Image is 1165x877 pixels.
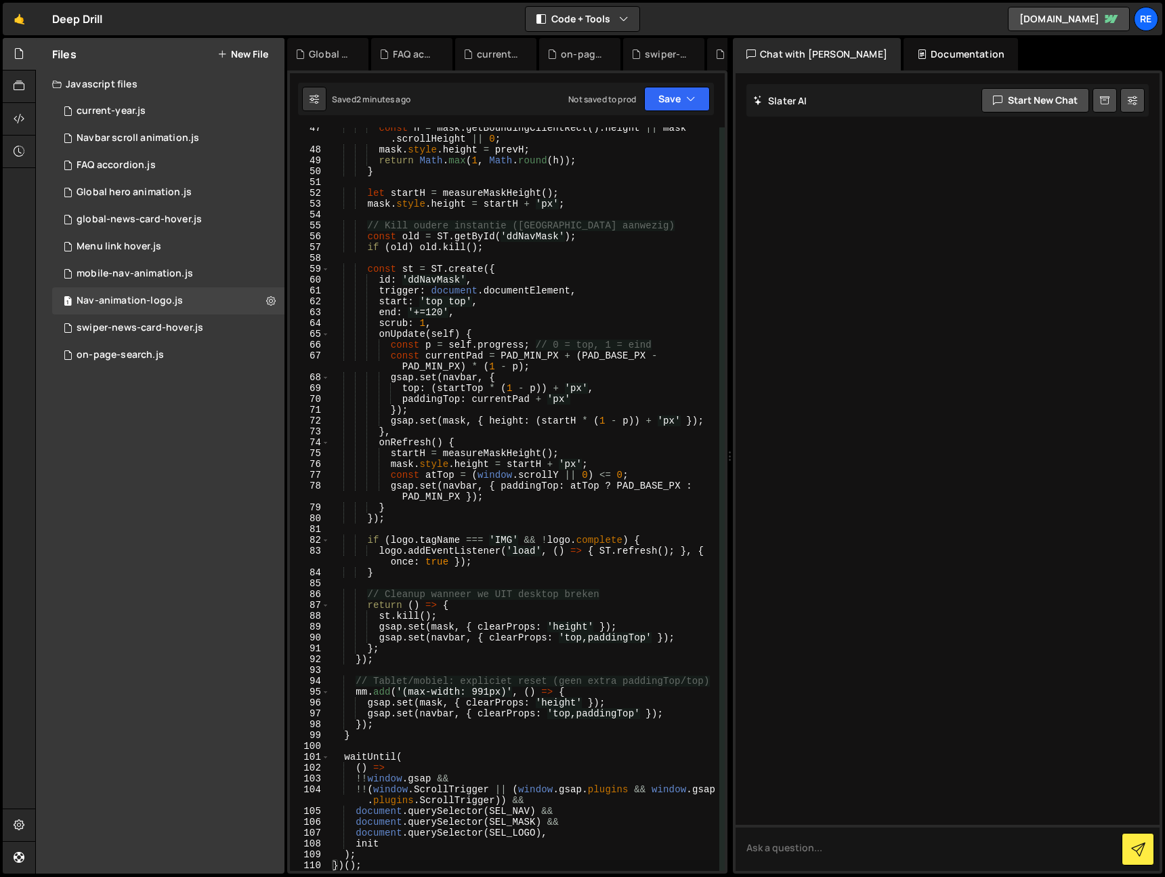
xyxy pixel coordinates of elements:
[356,94,410,105] div: 2 minutes ago
[290,144,330,155] div: 48
[290,567,330,578] div: 84
[290,828,330,838] div: 107
[52,206,284,233] div: 17275/47885.js
[981,88,1089,113] button: Start new chat
[290,448,330,459] div: 75
[290,632,330,643] div: 90
[290,264,330,274] div: 59
[52,233,284,260] div: 17275/47896.js
[290,123,330,144] div: 47
[290,155,330,166] div: 49
[77,213,202,226] div: global-news-card-hover.js
[290,611,330,621] div: 88
[290,285,330,296] div: 61
[290,546,330,567] div: 83
[290,806,330,817] div: 105
[290,231,330,242] div: 56
[290,394,330,405] div: 70
[290,188,330,199] div: 52
[290,578,330,589] div: 85
[290,253,330,264] div: 58
[290,340,330,350] div: 66
[290,318,330,329] div: 64
[77,132,199,144] div: Navbar scroll animation.js
[52,125,284,152] div: 17275/47957.js
[290,762,330,773] div: 102
[290,849,330,860] div: 109
[904,38,1018,70] div: Documentation
[753,94,807,107] h2: Slater AI
[526,7,639,31] button: Code + Tools
[77,241,161,253] div: Menu link hover.js
[290,643,330,654] div: 91
[77,322,203,334] div: swiper-news-card-hover.js
[290,481,330,502] div: 78
[733,38,901,70] div: Chat with [PERSON_NAME]
[290,687,330,697] div: 95
[290,654,330,665] div: 92
[290,676,330,687] div: 94
[1008,7,1130,31] a: [DOMAIN_NAME]
[290,296,330,307] div: 62
[290,166,330,177] div: 50
[52,314,284,342] div: 17275/47884.js
[309,47,352,61] div: Global hero animation.js
[290,665,330,676] div: 93
[290,177,330,188] div: 51
[477,47,520,61] div: current-year.js
[77,159,156,171] div: FAQ accordion.js
[77,105,146,117] div: current-year.js
[77,295,183,307] div: Nav-animation-logo.js
[52,47,77,62] h2: Files
[290,372,330,383] div: 68
[217,49,268,60] button: New File
[290,513,330,524] div: 80
[290,199,330,209] div: 53
[64,297,72,308] span: 1
[568,94,636,105] div: Not saved to prod
[290,524,330,535] div: 81
[290,838,330,849] div: 108
[561,47,604,61] div: on-page-search.js
[290,730,330,741] div: 99
[52,98,284,125] div: 17275/47875.js
[290,621,330,632] div: 89
[290,383,330,394] div: 69
[290,405,330,415] div: 71
[290,697,330,708] div: 96
[290,535,330,546] div: 82
[290,708,330,719] div: 97
[290,415,330,426] div: 72
[52,260,284,287] div: 17275/47883.js
[290,437,330,448] div: 74
[36,70,284,98] div: Javascript files
[52,287,284,314] div: 17275/47881.js
[644,87,710,111] button: Save
[77,268,193,280] div: mobile-nav-animation.js
[290,350,330,372] div: 67
[290,589,330,600] div: 86
[1134,7,1158,31] a: Re
[77,186,192,199] div: Global hero animation.js
[3,3,36,35] a: 🤙
[332,94,410,105] div: Saved
[52,179,284,206] div: 17275/47886.js
[290,470,330,481] div: 77
[290,741,330,752] div: 100
[290,719,330,730] div: 98
[290,860,330,871] div: 110
[77,349,164,361] div: on-page-search.js
[290,752,330,762] div: 101
[290,426,330,437] div: 73
[290,784,330,806] div: 104
[290,220,330,231] div: 55
[290,817,330,828] div: 106
[52,342,284,369] div: 17275/47880.js
[290,209,330,220] div: 54
[290,600,330,611] div: 87
[290,502,330,513] div: 79
[290,274,330,285] div: 60
[290,329,330,340] div: 65
[645,47,688,61] div: swiper-news-card-hover.js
